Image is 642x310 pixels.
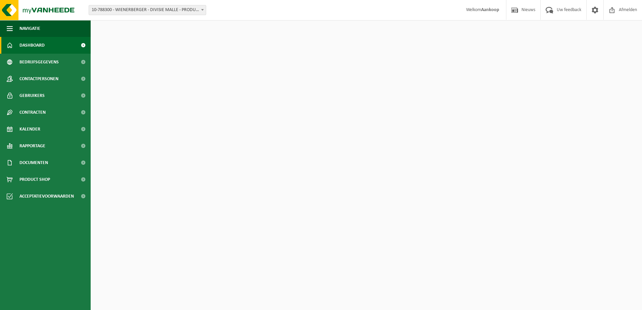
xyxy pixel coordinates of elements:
[19,171,50,188] span: Product Shop
[89,5,206,15] span: 10-788300 - WIENERBERGER - DIVISIE MALLE - PRODUCTIE - MALLE
[19,188,74,205] span: Acceptatievoorwaarden
[19,154,48,171] span: Documenten
[19,87,45,104] span: Gebruikers
[19,121,40,138] span: Kalender
[19,70,58,87] span: Contactpersonen
[19,138,45,154] span: Rapportage
[19,37,45,54] span: Dashboard
[19,104,46,121] span: Contracten
[481,7,499,12] strong: Aankoop
[19,20,40,37] span: Navigatie
[19,54,59,70] span: Bedrijfsgegevens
